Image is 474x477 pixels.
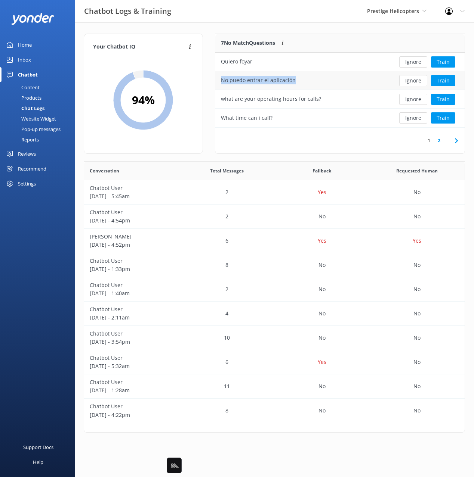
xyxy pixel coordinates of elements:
div: row [215,109,465,127]
p: Chatbot User [90,184,174,192]
p: Yes [413,237,421,245]
p: Chatbot User [90,257,174,265]
div: What time can i call? [221,114,273,122]
div: row [84,180,465,205]
p: No [318,261,326,269]
p: 4 [225,309,228,318]
p: [DATE] - 4:52pm [90,241,174,249]
span: Fallback [313,167,331,174]
a: Content [4,82,75,93]
img: yonder-white-logo.png [11,13,54,25]
div: Chat Logs [4,103,44,113]
div: Inbox [18,52,31,67]
h4: Your Chatbot IQ [93,43,187,51]
p: Chatbot User [90,354,174,362]
span: Requested Human [396,167,438,174]
p: No [413,285,421,293]
p: No [318,334,326,342]
button: Train [431,112,455,124]
p: No [318,309,326,318]
div: Support Docs [23,440,53,455]
div: Help [33,455,43,470]
p: [DATE] - 5:32am [90,362,174,370]
button: Ignore [399,56,427,68]
p: [DATE] - 4:54pm [90,216,174,225]
div: row [84,302,465,326]
p: [DATE] - 5:45am [90,192,174,200]
p: [DATE] - 4:22pm [90,411,174,419]
div: Products [4,93,41,103]
a: Reports [4,134,75,145]
div: Reports [4,134,39,145]
div: row [84,399,465,423]
div: Content [4,82,40,93]
p: 11 [224,382,230,390]
div: row [84,326,465,350]
p: 6 [225,237,228,245]
p: Chatbot User [90,330,174,338]
p: No [413,212,421,221]
div: Chatbot [18,67,38,82]
p: No [413,382,421,390]
button: Train [431,56,455,68]
span: Conversation [90,167,119,174]
div: row [215,71,465,90]
div: Quiero foyar [221,57,252,66]
a: Products [4,93,75,103]
div: Home [18,37,32,52]
p: No [413,334,421,342]
div: row [84,229,465,253]
a: 2 [434,137,444,144]
div: row [84,350,465,374]
p: No [413,309,421,318]
p: [DATE] - 3:54pm [90,338,174,346]
button: Ignore [399,112,427,124]
p: [PERSON_NAME] [90,233,174,241]
p: Yes [318,358,326,366]
p: No [318,382,326,390]
p: Chatbot User [90,281,174,289]
div: row [84,277,465,302]
div: what are your operating hours for calls? [221,95,321,103]
div: grid [215,53,465,127]
div: grid [84,180,465,423]
p: Chatbot User [90,378,174,386]
p: No [318,406,326,415]
p: [DATE] - 1:33pm [90,265,174,273]
p: No [413,406,421,415]
p: No [318,285,326,293]
p: Chatbot User [90,305,174,314]
p: 7 No Match Questions [221,39,275,47]
p: [DATE] - 2:11am [90,314,174,322]
div: row [84,253,465,277]
p: 2 [225,188,228,196]
a: Pop-up messages [4,124,75,134]
div: row [84,374,465,399]
p: Chatbot User [90,208,174,216]
p: No [413,188,421,196]
p: Yes [318,237,326,245]
p: 2 [225,285,228,293]
p: Yes [318,188,326,196]
p: No [413,358,421,366]
p: 6 [225,358,228,366]
div: row [215,53,465,71]
a: 1 [424,137,434,144]
a: Website Widget [4,113,75,124]
p: 8 [225,261,228,269]
p: No [413,261,421,269]
button: Train [431,94,455,105]
div: row [215,90,465,109]
h3: Chatbot Logs & Training [84,5,171,17]
div: Settings [18,176,36,191]
button: Train [431,75,455,86]
div: row [84,205,465,229]
button: Ignore [399,94,427,105]
p: 10 [224,334,230,342]
button: Ignore [399,75,427,86]
div: Pop-up messages [4,124,61,134]
p: 2 [225,212,228,221]
a: Chat Logs [4,103,75,113]
h2: 94 % [132,91,155,109]
p: 8 [225,406,228,415]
